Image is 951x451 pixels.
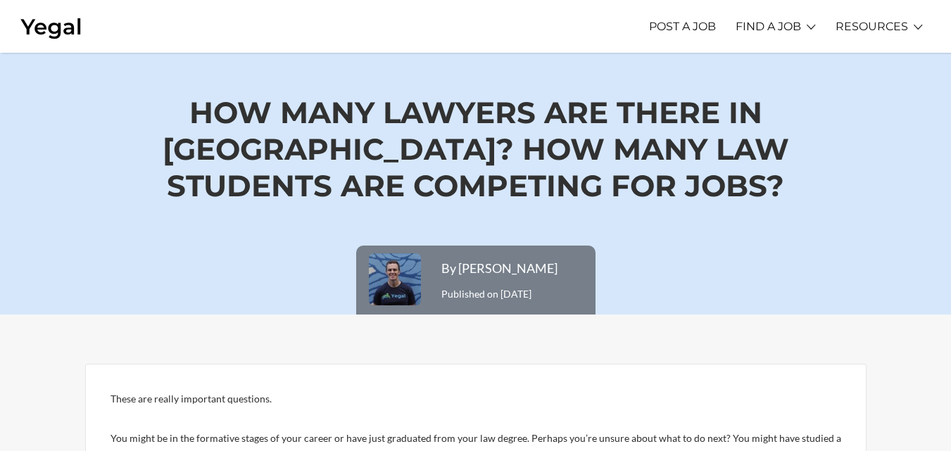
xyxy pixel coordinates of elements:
p: These are really important questions. [111,389,841,409]
a: RESOURCES [836,7,908,46]
h1: How Many Lawyers are there in [GEOGRAPHIC_DATA]? How Many Law Students are Competing for Jobs? [95,53,856,246]
span: Published on [DATE] [441,260,558,300]
img: Photo [367,251,423,307]
a: By [PERSON_NAME] [441,260,558,276]
a: POST A JOB [649,7,716,46]
a: FIND A JOB [736,7,801,46]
